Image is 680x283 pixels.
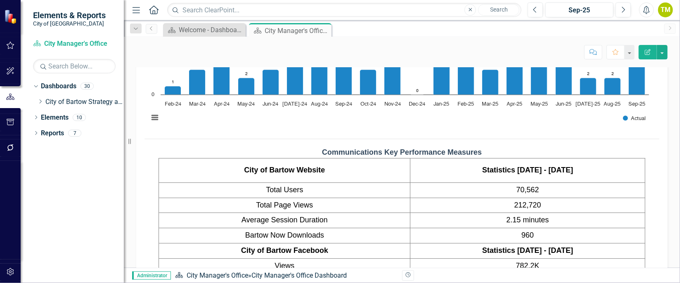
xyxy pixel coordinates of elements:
[410,228,645,243] td: 960
[282,101,307,107] text: [DATE]-24
[556,101,571,107] text: Jun-25
[241,246,328,255] strong: City of Bartow Facebook
[159,183,410,198] td: Total Users
[179,25,244,35] div: Welcome - Dashboard
[507,101,523,107] text: Apr-25
[238,78,255,95] path: May-24, 2. Actual.
[507,61,523,95] path: Apr-25, 4. Actual.
[335,101,352,107] text: Sep-24
[165,101,181,107] text: Feb-24
[410,213,645,228] td: 2.15 minutes
[611,72,614,76] text: 2
[409,101,425,107] text: Dec-24
[41,113,69,123] a: Elements
[531,61,547,95] path: May-25, 4. Actual.
[576,101,600,107] text: [DATE]-25
[189,70,206,95] path: Mar-24, 3. Actual.
[33,39,116,49] a: City Manager's Office
[628,101,645,107] text: Sep-25
[165,25,244,35] a: Welcome - Dashboard
[244,166,325,174] strong: City of Bartow Website
[165,86,181,95] path: Feb-24, 1. Actual.
[384,101,401,107] text: Nov-24
[416,89,419,93] text: 0
[159,213,410,228] td: Average Session Duration
[580,78,597,95] path: Jul-25, 2. Actual.
[556,61,572,95] path: Jun-25, 4. Actual.
[145,7,659,130] div: Chart. Highcharts interactive chart.
[531,101,548,107] text: May-25
[41,129,64,138] a: Reports
[360,70,377,95] path: Oct-24, 3. Actual.
[360,101,376,107] text: Oct-24
[159,258,410,274] td: Views
[172,80,174,84] text: 1
[245,72,248,76] text: 2
[410,183,645,198] td: 70,562
[73,114,86,121] div: 10
[33,20,106,27] small: City of [GEOGRAPHIC_DATA]
[41,82,76,91] a: Dashboards
[33,59,116,73] input: Search Below...
[265,26,329,36] div: City Manager's Office Dashboard
[287,61,303,95] path: Jul-24, 4. Actual.
[490,6,508,13] span: Search
[384,61,401,95] path: Nov-24, 4. Actual.
[482,246,573,255] strong: Statistics [DATE] - [DATE]
[604,78,621,95] path: Aug-25, 2. Actual.
[322,148,482,156] strong: Communications Key Performance Measures
[81,83,94,90] div: 30
[187,271,248,279] a: City Manager's Office
[410,258,645,274] td: 782.2K
[175,271,396,281] div: »
[263,70,279,95] path: Jun-24, 3. Actual.
[45,97,124,107] a: City of Bartow Strategy and Performance Dashboard
[410,198,645,213] td: 212,720
[189,101,206,107] text: Mar-24
[545,2,614,17] button: Sep-25
[159,198,410,213] td: Total Page Views
[478,4,519,16] button: Search
[482,101,499,107] text: Mar-25
[251,271,347,279] div: City Manager's Office Dashboard
[33,10,106,20] span: Elements & Reports
[311,101,328,107] text: Aug-24
[658,2,673,17] button: TM
[623,115,646,121] button: Show Actual
[214,101,230,107] text: Apr-24
[167,3,521,17] input: Search ClearPoint...
[149,111,161,123] button: View chart menu, Chart
[132,271,171,280] span: Administrator
[152,92,154,97] text: 0
[4,9,19,24] img: ClearPoint Strategy
[587,72,590,76] text: 2
[159,228,410,243] td: Bartow Now Downloads
[336,45,352,95] path: Sep-24, 6. Actual.
[263,101,278,107] text: Jun-24
[482,166,573,174] strong: Statistics [DATE] - [DATE]
[458,53,474,95] path: Feb-25, 5. Actual.
[68,130,81,137] div: 7
[604,101,621,107] text: Aug-25
[482,70,499,95] path: Mar-25, 3. Actual.
[237,101,255,107] text: May-24
[213,53,230,95] path: Apr-24, 5. Actual.
[145,7,653,130] svg: Interactive chart
[548,5,611,15] div: Sep-25
[457,101,474,107] text: Feb-25
[434,101,449,107] text: Jan-25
